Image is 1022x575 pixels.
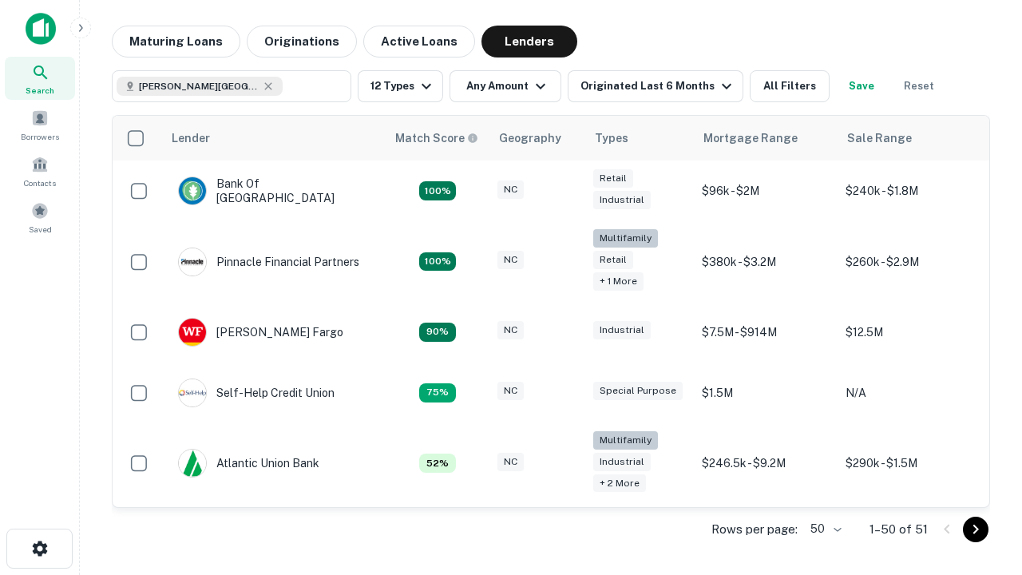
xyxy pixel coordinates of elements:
[750,70,830,102] button: All Filters
[179,379,206,406] img: picture
[419,383,456,402] div: Matching Properties: 10, hasApolloMatch: undefined
[593,453,651,471] div: Industrial
[838,161,981,221] td: $240k - $1.8M
[593,382,683,400] div: Special Purpose
[703,129,798,148] div: Mortgage Range
[593,191,651,209] div: Industrial
[179,450,206,477] img: picture
[497,453,524,471] div: NC
[178,176,370,205] div: Bank Of [GEOGRAPHIC_DATA]
[178,449,319,478] div: Atlantic Union Bank
[595,129,628,148] div: Types
[178,379,335,407] div: Self-help Credit Union
[5,103,75,146] a: Borrowers
[5,149,75,192] a: Contacts
[26,84,54,97] span: Search
[694,423,838,504] td: $246.5k - $9.2M
[838,302,981,363] td: $12.5M
[694,363,838,423] td: $1.5M
[497,251,524,269] div: NC
[593,431,658,450] div: Multifamily
[419,181,456,200] div: Matching Properties: 14, hasApolloMatch: undefined
[497,321,524,339] div: NC
[5,57,75,100] a: Search
[162,116,386,161] th: Lender
[593,229,658,248] div: Multifamily
[497,180,524,199] div: NC
[838,116,981,161] th: Sale Range
[568,70,743,102] button: Originated Last 6 Months
[419,252,456,272] div: Matching Properties: 24, hasApolloMatch: undefined
[711,520,798,539] p: Rows per page:
[593,251,633,269] div: Retail
[481,26,577,57] button: Lenders
[386,116,489,161] th: Capitalize uses an advanced AI algorithm to match your search with the best lender. The match sco...
[24,176,56,189] span: Contacts
[179,248,206,276] img: picture
[580,77,736,96] div: Originated Last 6 Months
[847,129,912,148] div: Sale Range
[694,221,838,302] td: $380k - $3.2M
[489,116,585,161] th: Geography
[139,79,259,93] span: [PERSON_NAME][GEOGRAPHIC_DATA], [GEOGRAPHIC_DATA]
[21,130,59,143] span: Borrowers
[836,70,887,102] button: Save your search to get updates of matches that match your search criteria.
[585,116,694,161] th: Types
[593,169,633,188] div: Retail
[942,447,1022,524] iframe: Chat Widget
[869,520,928,539] p: 1–50 of 51
[499,129,561,148] div: Geography
[963,517,988,542] button: Go to next page
[419,454,456,473] div: Matching Properties: 7, hasApolloMatch: undefined
[395,129,478,147] div: Capitalize uses an advanced AI algorithm to match your search with the best lender. The match sco...
[247,26,357,57] button: Originations
[419,323,456,342] div: Matching Properties: 12, hasApolloMatch: undefined
[593,474,646,493] div: + 2 more
[358,70,443,102] button: 12 Types
[450,70,561,102] button: Any Amount
[497,382,524,400] div: NC
[395,129,475,147] h6: Match Score
[838,221,981,302] td: $260k - $2.9M
[29,223,52,236] span: Saved
[694,161,838,221] td: $96k - $2M
[172,129,210,148] div: Lender
[5,196,75,239] a: Saved
[26,13,56,45] img: capitalize-icon.png
[363,26,475,57] button: Active Loans
[179,319,206,346] img: picture
[893,70,945,102] button: Reset
[838,363,981,423] td: N/A
[838,423,981,504] td: $290k - $1.5M
[694,116,838,161] th: Mortgage Range
[694,302,838,363] td: $7.5M - $914M
[593,321,651,339] div: Industrial
[593,272,644,291] div: + 1 more
[178,318,343,347] div: [PERSON_NAME] Fargo
[804,517,844,541] div: 50
[179,177,206,204] img: picture
[178,248,359,276] div: Pinnacle Financial Partners
[112,26,240,57] button: Maturing Loans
